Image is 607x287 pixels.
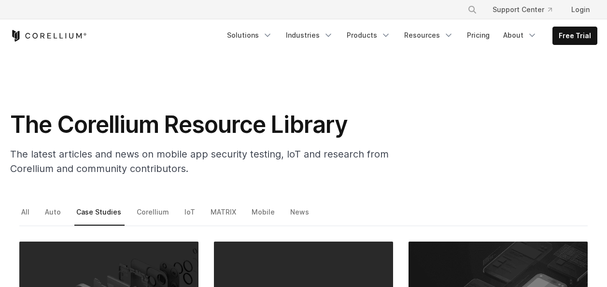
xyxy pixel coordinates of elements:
[183,205,198,226] a: IoT
[288,205,312,226] a: News
[464,1,481,18] button: Search
[461,27,495,44] a: Pricing
[10,110,396,139] h1: The Corellium Resource Library
[19,205,33,226] a: All
[485,1,560,18] a: Support Center
[135,205,172,226] a: Corellium
[10,30,87,42] a: Corellium Home
[398,27,459,44] a: Resources
[456,1,597,18] div: Navigation Menu
[553,27,597,44] a: Free Trial
[497,27,543,44] a: About
[280,27,339,44] a: Industries
[341,27,396,44] a: Products
[564,1,597,18] a: Login
[250,205,278,226] a: Mobile
[43,205,64,226] a: Auto
[10,148,389,174] span: The latest articles and news on mobile app security testing, IoT and research from Corellium and ...
[221,27,278,44] a: Solutions
[209,205,240,226] a: MATRIX
[74,205,125,226] a: Case Studies
[221,27,597,45] div: Navigation Menu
